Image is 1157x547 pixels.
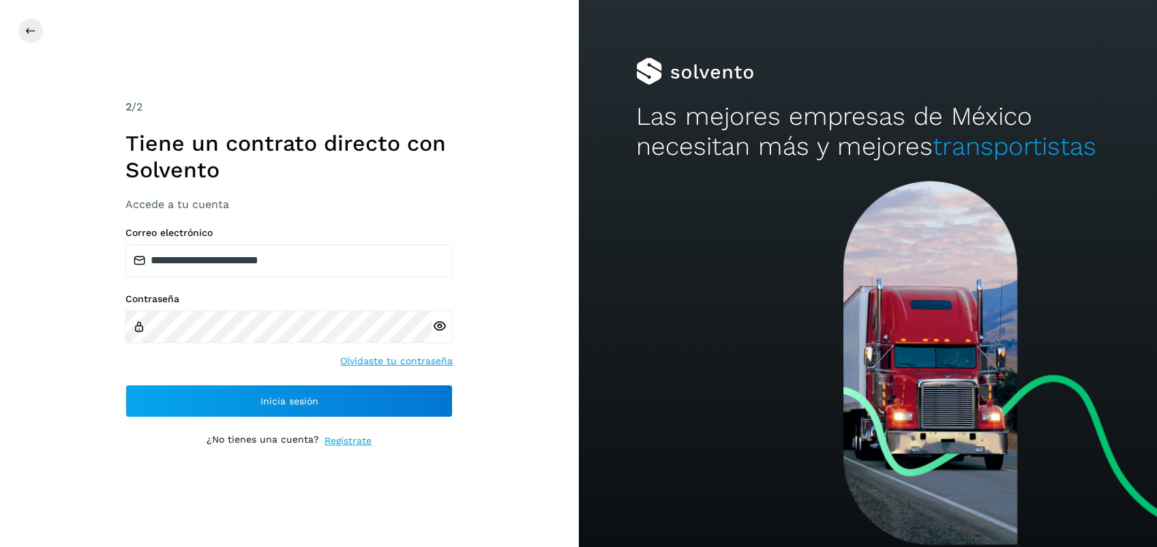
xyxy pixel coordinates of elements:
[325,434,372,448] a: Regístrate
[125,227,453,239] label: Correo electrónico
[933,132,1096,161] span: transportistas
[125,99,453,115] div: /2
[125,198,453,211] h3: Accede a tu cuenta
[636,102,1099,162] h2: Las mejores empresas de México necesitan más y mejores
[125,293,453,305] label: Contraseña
[207,434,319,448] p: ¿No tienes una cuenta?
[340,354,453,368] a: Olvidaste tu contraseña
[260,396,318,406] span: Inicia sesión
[125,385,453,417] button: Inicia sesión
[125,100,132,113] span: 2
[125,130,453,183] h1: Tiene un contrato directo con Solvento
